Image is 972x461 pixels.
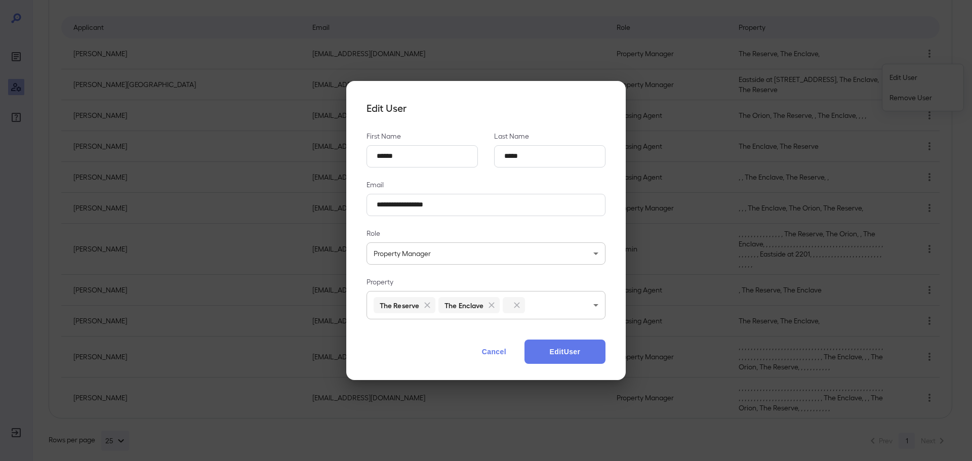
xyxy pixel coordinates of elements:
[444,300,483,310] h6: The Enclave
[494,131,605,141] p: Last Name
[367,242,605,265] div: Property Manager
[367,101,605,115] h4: Edit User
[367,180,605,190] p: Email
[524,340,605,364] button: EditUser
[367,228,605,238] p: Role
[472,340,516,364] button: Cancel
[367,277,605,287] p: Property
[367,131,478,141] p: First Name
[380,300,419,310] h6: The Reserve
